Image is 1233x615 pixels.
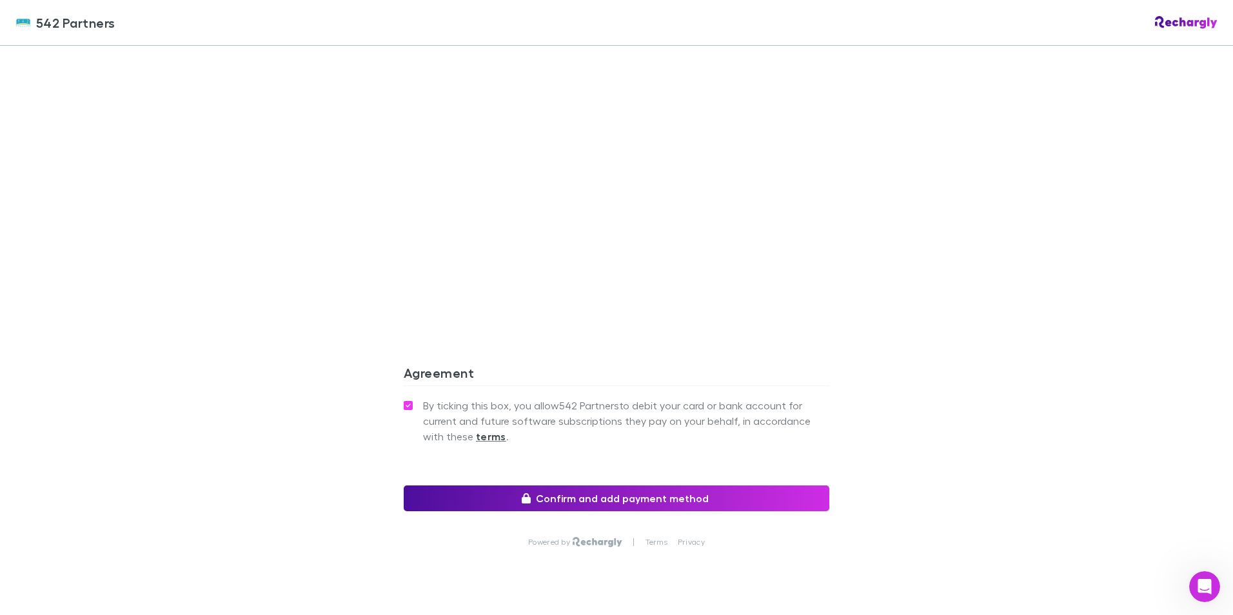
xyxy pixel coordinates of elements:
img: Rechargly Logo [573,537,622,547]
img: Rechargly Logo [1155,16,1218,29]
p: Powered by [528,537,573,547]
h3: Agreement [404,365,829,386]
span: 542 Partners [36,13,115,32]
p: | [633,537,635,547]
button: Confirm and add payment method [404,485,829,511]
span: By ticking this box, you allow 542 Partners to debit your card or bank account for current and fu... [423,398,829,444]
a: Privacy [678,537,705,547]
iframe: Intercom live chat [1189,571,1220,602]
a: Terms [646,537,667,547]
iframe: Secure address input frame [401,8,832,306]
img: 542 Partners's Logo [15,15,31,30]
strong: terms [476,430,506,443]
